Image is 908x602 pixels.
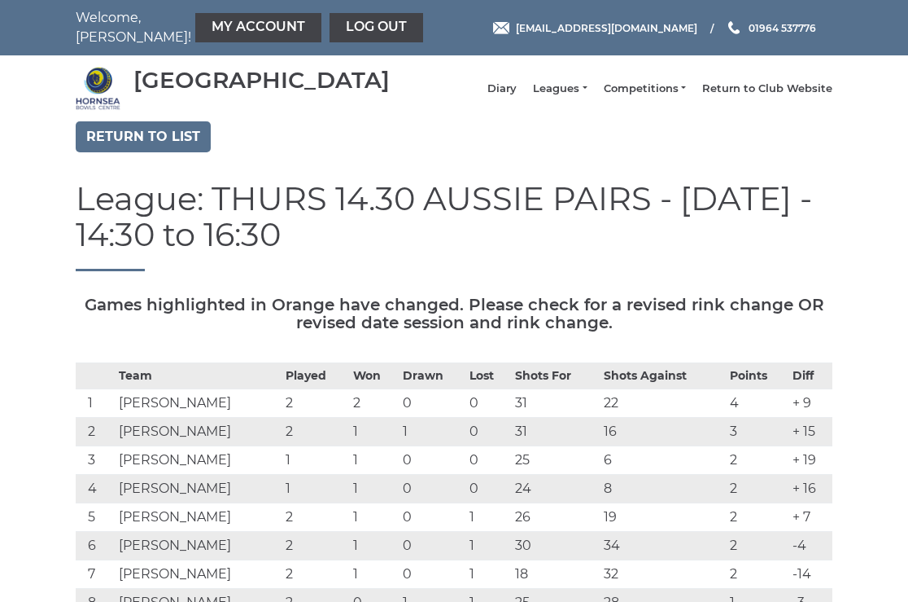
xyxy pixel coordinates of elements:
td: 4 [726,389,788,418]
h1: League: THURS 14.30 AUSSIE PAIRS - [DATE] - 14:30 to 16:30 [76,181,832,271]
td: 1 [465,560,510,589]
td: 1 [465,532,510,560]
td: 2 [282,503,349,532]
th: Played [282,363,349,389]
td: -14 [788,560,832,589]
a: My Account [195,13,321,42]
a: Diary [487,81,517,96]
td: 3 [726,418,788,446]
td: 16 [600,418,726,446]
span: 01964 537776 [749,21,816,33]
td: 2 [726,475,788,503]
td: 24 [511,475,600,503]
div: [GEOGRAPHIC_DATA] [133,68,390,93]
td: 18 [511,560,600,589]
td: [PERSON_NAME] [115,475,282,503]
td: [PERSON_NAME] [115,503,282,532]
td: 1 [349,503,399,532]
td: + 9 [788,389,832,418]
th: Shots For [511,363,600,389]
th: Points [726,363,788,389]
img: Hornsea Bowls Centre [76,66,120,111]
td: 0 [399,560,466,589]
td: 1 [282,446,349,475]
td: 32 [600,560,726,589]
td: 2 [282,532,349,560]
nav: Welcome, [PERSON_NAME]! [76,8,377,47]
td: 1 [282,475,349,503]
th: Lost [465,363,510,389]
td: 2 [349,389,399,418]
td: 0 [399,503,466,532]
td: 7 [76,560,115,589]
td: 30 [511,532,600,560]
a: Competitions [604,81,686,96]
td: 4 [76,475,115,503]
td: + 19 [788,446,832,475]
td: 6 [600,446,726,475]
td: 0 [399,475,466,503]
th: Diff [788,363,832,389]
td: -4 [788,532,832,560]
td: 0 [465,418,510,446]
td: 19 [600,503,726,532]
span: [EMAIL_ADDRESS][DOMAIN_NAME] [516,21,697,33]
a: Phone us 01964 537776 [726,20,816,36]
td: 31 [511,418,600,446]
td: + 15 [788,418,832,446]
img: Email [493,22,509,34]
td: 6 [76,532,115,560]
td: 5 [76,503,115,532]
td: 2 [282,389,349,418]
td: [PERSON_NAME] [115,389,282,418]
td: 0 [465,389,510,418]
th: Won [349,363,399,389]
td: [PERSON_NAME] [115,532,282,560]
td: 0 [465,446,510,475]
td: 26 [511,503,600,532]
td: 2 [726,446,788,475]
td: 0 [465,475,510,503]
img: Phone us [728,21,740,34]
td: 31 [511,389,600,418]
td: 1 [349,560,399,589]
td: 2 [726,560,788,589]
td: 2 [726,532,788,560]
td: [PERSON_NAME] [115,446,282,475]
td: 2 [282,560,349,589]
td: 1 [465,503,510,532]
td: 3 [76,446,115,475]
a: Log out [330,13,423,42]
td: 8 [600,475,726,503]
td: 2 [282,418,349,446]
td: 25 [511,446,600,475]
td: 34 [600,532,726,560]
a: Email [EMAIL_ADDRESS][DOMAIN_NAME] [493,20,697,36]
td: [PERSON_NAME] [115,418,282,446]
td: 0 [399,389,466,418]
td: 2 [76,418,115,446]
td: + 16 [788,475,832,503]
h5: Games highlighted in Orange have changed. Please check for a revised rink change OR revised date ... [76,296,832,332]
th: Drawn [399,363,466,389]
th: Shots Against [600,363,726,389]
a: Leagues [533,81,587,96]
td: 1 [349,475,399,503]
td: 1 [349,446,399,475]
td: 1 [399,418,466,446]
a: Return to Club Website [702,81,832,96]
th: Team [115,363,282,389]
a: Return to list [76,121,211,152]
td: 22 [600,389,726,418]
td: 1 [76,389,115,418]
td: 0 [399,446,466,475]
td: 0 [399,532,466,560]
td: 1 [349,532,399,560]
td: 1 [349,418,399,446]
td: 2 [726,503,788,532]
td: + 7 [788,503,832,532]
td: [PERSON_NAME] [115,560,282,589]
